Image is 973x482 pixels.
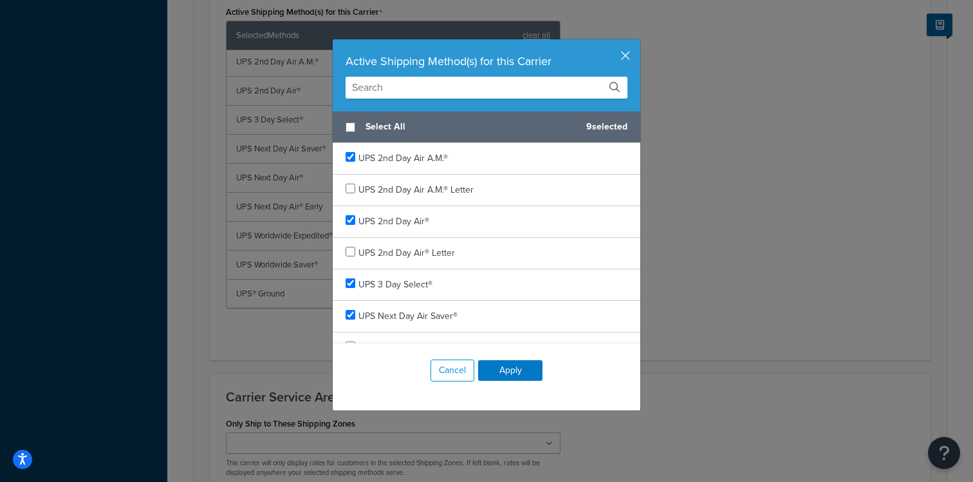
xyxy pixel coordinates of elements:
[358,246,455,260] span: UPS 2nd Day Air® Letter
[346,52,627,70] div: Active Shipping Method(s) for this Carrier
[431,360,474,381] button: Cancel
[358,183,474,197] span: UPS 2nd Day Air A.M.® Letter
[358,151,448,165] span: UPS 2nd Day Air A.M.®
[358,309,458,323] span: UPS Next Day Air Saver®
[358,278,432,291] span: UPS 3 Day Select®
[333,111,640,143] div: 9 selected
[366,118,576,136] span: Select All
[478,360,542,381] button: Apply
[346,77,627,99] input: Search
[358,215,429,228] span: UPS 2nd Day Air®
[358,341,483,354] span: UPS Next Day Air Saver® Letter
